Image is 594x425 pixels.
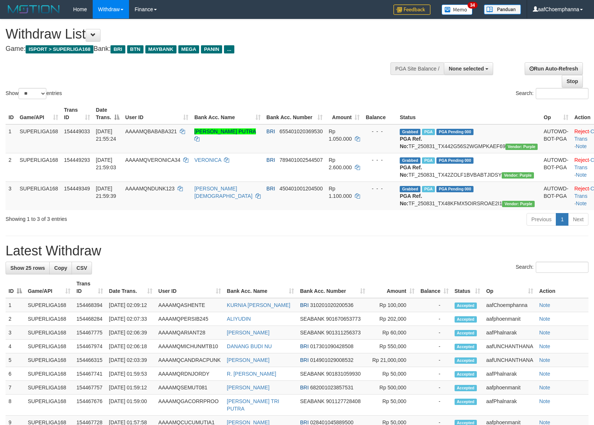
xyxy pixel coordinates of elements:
[6,367,25,381] td: 6
[201,45,222,53] span: PANIN
[73,298,106,312] td: 154468394
[400,164,422,178] b: PGA Ref. No:
[25,395,73,416] td: SUPERLIGA168
[455,316,477,323] span: Accepted
[6,262,50,274] a: Show 25 rows
[442,4,473,15] img: Button%20Memo.svg
[17,153,61,182] td: SUPERLIGA168
[6,395,25,416] td: 8
[539,371,550,377] a: Note
[368,353,418,367] td: Rp 21,000,000
[6,277,25,298] th: ID: activate to sort column descending
[556,213,568,226] a: 1
[300,385,308,390] span: BRI
[310,385,353,390] span: Copy 682001023857531 to clipboard
[264,103,326,124] th: Bank Acc. Number: activate to sort column ascending
[6,4,62,15] img: MOTION_logo.png
[418,395,452,416] td: -
[6,212,242,223] div: Showing 1 to 3 of 3 entries
[155,367,224,381] td: AAAAMQRDNJORDY
[73,395,106,416] td: 154467676
[541,103,571,124] th: Op: activate to sort column ascending
[224,45,234,53] span: ...
[17,124,61,153] td: SUPERLIGA168
[155,340,224,353] td: AAAAMQMICHUNMTB10
[363,103,397,124] th: Balance
[155,353,224,367] td: AAAAMQCANDRACPUNK
[178,45,199,53] span: MEGA
[576,143,587,149] a: Note
[227,385,270,390] a: [PERSON_NAME]
[106,312,155,326] td: [DATE] 02:07:33
[483,298,536,312] td: aafChoemphanna
[483,326,536,340] td: aafPhalnarak
[6,45,389,53] h4: Game: Bank:
[25,340,73,353] td: SUPERLIGA168
[539,316,550,322] a: Note
[106,298,155,312] td: [DATE] 02:09:12
[125,157,181,163] span: AAAAMQVERONICA34
[300,302,308,308] span: BRI
[145,45,176,53] span: MAYBANK
[400,186,420,192] span: Grabbed
[326,398,360,404] span: Copy 901127728408 to clipboard
[191,103,263,124] th: Bank Acc. Name: activate to sort column ascending
[400,157,420,164] span: Grabbed
[227,343,272,349] a: DANANG BUDI NU
[155,312,224,326] td: AAAAMQPERSIB245
[422,186,435,192] span: Marked by aafheankoy
[418,381,452,395] td: -
[536,88,588,99] input: Search:
[539,343,550,349] a: Note
[368,277,418,298] th: Amount: activate to sort column ascending
[436,129,473,135] span: PGA Pending
[6,243,588,258] h1: Latest Withdraw
[310,302,353,308] span: Copy 310201020200536 to clipboard
[400,129,420,135] span: Grabbed
[368,381,418,395] td: Rp 500,000
[574,128,589,134] a: Reject
[227,371,276,377] a: R. [PERSON_NAME]
[436,186,473,192] span: PGA Pending
[502,172,534,179] span: Vendor URL: https://trx4.1velocity.biz
[227,357,270,363] a: [PERSON_NAME]
[418,326,452,340] td: -
[125,128,177,134] span: AAAAMQBABABA321
[310,343,353,349] span: Copy 017301090428508 to clipboard
[422,129,435,135] span: Marked by aafheankoy
[96,186,116,199] span: [DATE] 21:59:39
[541,153,571,182] td: AUTOWD-BOT-PGA
[368,367,418,381] td: Rp 50,000
[397,103,541,124] th: Status
[368,312,418,326] td: Rp 202,000
[300,343,308,349] span: BRI
[300,316,324,322] span: SEABANK
[73,367,106,381] td: 154467741
[455,385,477,391] span: Accepted
[19,88,46,99] select: Showentries
[368,298,418,312] td: Rp 100,000
[6,312,25,326] td: 2
[155,381,224,395] td: AAAAMQSEMUT081
[300,330,324,336] span: SEABANK
[516,88,588,99] label: Search:
[64,128,90,134] span: 154449033
[6,381,25,395] td: 7
[483,353,536,367] td: aafUNCHANTHANA
[505,144,538,150] span: Vendor URL: https://trx4.1velocity.biz
[483,381,536,395] td: aafphoenmanit
[300,357,308,363] span: BRI
[155,395,224,416] td: AAAAMQGACORRPROO
[267,128,275,134] span: BRI
[516,262,588,273] label: Search:
[444,62,493,75] button: None selected
[329,186,352,199] span: Rp 1.100.000
[300,371,324,377] span: SEABANK
[568,213,588,226] a: Next
[397,182,541,210] td: TF_250831_TX48KFMX5OIRSROAE2I1
[329,157,352,170] span: Rp 2.600.000
[17,103,61,124] th: Game/API: activate to sort column ascending
[194,157,221,163] a: VERONICA
[194,128,256,134] a: [PERSON_NAME] PUTRA
[6,88,62,99] label: Show entries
